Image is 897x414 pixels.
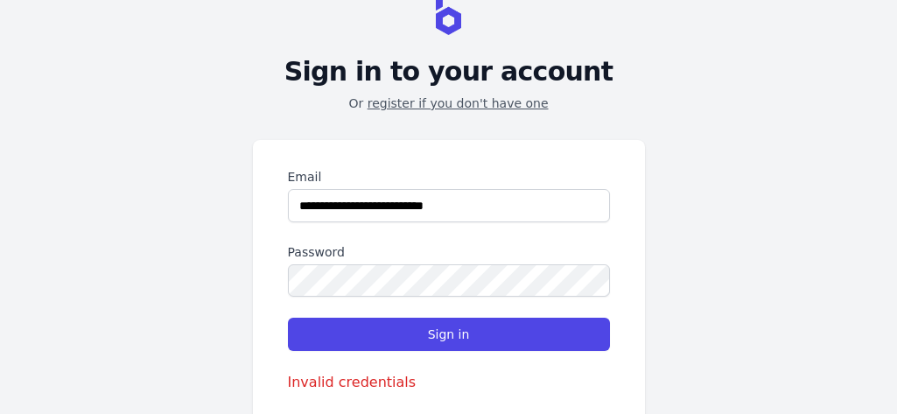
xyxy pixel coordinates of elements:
[284,56,613,88] h2: Sign in to your account
[428,326,470,343] span: Sign in
[288,318,610,351] button: Sign in
[348,95,548,112] p: Or
[368,96,549,110] a: register if you don't have one
[288,374,417,390] span: Invalid credentials
[288,243,610,261] label: Password
[288,168,610,186] label: Email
